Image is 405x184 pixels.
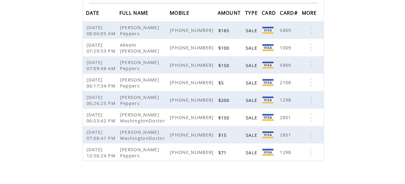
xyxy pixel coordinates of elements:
[246,80,259,86] span: SALE
[170,62,215,68] span: [PHONE_NUMBER]
[245,11,259,14] a: TYPE
[119,8,150,19] span: FULL NAME
[280,62,293,68] span: 5809
[87,112,117,124] span: [DATE] 06:53:42 PM
[87,77,117,89] span: [DATE] 06:17:34 PM
[120,112,167,124] span: [PERSON_NAME] WashingtonDoctor
[170,44,215,51] span: [PHONE_NUMBER]
[218,97,231,103] span: $200
[120,77,159,89] span: [PERSON_NAME] Peppers
[218,115,231,121] span: $150
[246,97,259,103] span: SALE
[218,80,226,86] span: $5
[218,62,231,68] span: $150
[302,8,318,19] span: MORE
[120,24,159,36] span: [PERSON_NAME] Peppers
[120,42,161,54] span: AKeem [PERSON_NAME]
[246,62,259,68] span: SALE
[120,146,159,158] span: [PERSON_NAME] Peppers
[280,11,299,14] a: CARD#
[262,97,274,103] img: Visa
[280,114,293,120] span: 2851
[246,132,259,138] span: SALE
[262,8,277,19] span: CARD
[280,97,293,103] span: 1298
[170,11,191,14] a: MOBILE
[218,132,228,138] span: $15
[262,79,274,86] img: Visa
[86,8,101,19] span: DATE
[170,8,191,19] span: MOBILE
[262,27,274,34] img: Visa
[87,42,117,54] span: [DATE] 07:29:33 PM
[280,44,293,51] span: 1009
[87,24,117,36] span: [DATE] 08:06:05 AM
[246,149,259,155] span: SALE
[262,131,274,138] img: Visa
[120,94,159,106] span: [PERSON_NAME] Peppers
[262,114,274,121] img: Visa
[170,132,215,138] span: [PHONE_NUMBER]
[218,8,242,19] span: AMOUNT
[262,44,274,51] img: Visa
[280,8,299,19] span: CARD#
[280,27,293,33] span: 5809
[120,129,167,141] span: [PERSON_NAME] WashingtonDoctor
[246,115,259,121] span: SALE
[170,27,215,33] span: [PHONE_NUMBER]
[246,45,259,51] span: SALE
[218,45,231,51] span: $100
[218,149,228,155] span: $71
[262,11,277,14] a: CARD
[119,11,150,14] a: FULL NAME
[170,114,215,120] span: [PHONE_NUMBER]
[280,79,293,85] span: 2108
[120,59,159,71] span: [PERSON_NAME] Peppers
[262,149,274,156] img: Visa
[245,8,259,19] span: TYPE
[87,129,117,141] span: [DATE] 07:08:41 PM
[170,97,215,103] span: [PHONE_NUMBER]
[87,146,117,158] span: [DATE] 12:36:24 PM
[218,11,242,14] a: AMOUNT
[280,132,293,138] span: 2851
[87,94,117,106] span: [DATE] 06:26:25 PM
[170,79,215,85] span: [PHONE_NUMBER]
[262,62,274,69] img: Visa
[280,149,293,155] span: 1298
[87,59,117,71] span: [DATE] 07:09:48 AM
[218,27,231,33] span: $165
[246,27,259,33] span: SALE
[170,149,215,155] span: [PHONE_NUMBER]
[86,11,101,14] a: DATE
